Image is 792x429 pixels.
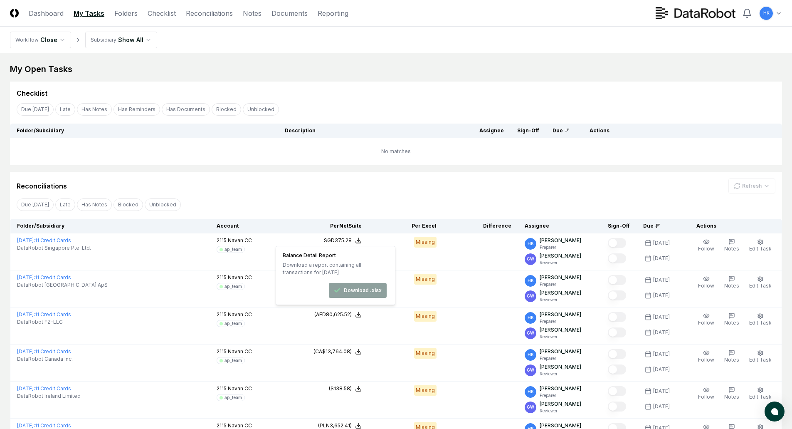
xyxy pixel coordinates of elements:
[10,9,19,17] img: Logo
[724,320,739,326] span: Notes
[55,103,75,116] button: Late
[10,138,782,165] td: No matches
[540,244,581,250] p: Preparer
[540,385,581,392] p: [PERSON_NAME]
[583,127,775,134] div: Actions
[528,352,534,358] span: HK
[414,237,437,248] div: Missing
[553,127,570,134] div: Due
[91,36,116,44] div: Subsidiary
[414,274,437,285] div: Missing
[17,274,71,280] a: [DATE]:11 Credit Cards
[217,311,227,317] span: 2115
[10,124,278,138] th: Folder/Subsidiary
[518,219,601,233] th: Assignee
[608,327,626,337] button: Mark complete
[759,6,774,21] button: HK
[368,219,443,233] th: Per Excel
[653,387,670,395] div: [DATE]
[527,256,534,262] span: GW
[17,281,108,289] span: DataRobot [GEOGRAPHIC_DATA] ApS
[228,422,252,429] span: Navan CC
[17,311,71,317] a: [DATE]:11 Credit Cards
[540,260,581,266] p: Reviewer
[473,124,511,138] th: Assignee
[15,36,39,44] div: Workflow
[113,198,143,211] button: Blocked
[540,311,581,318] p: [PERSON_NAME]
[329,385,362,392] button: ($138.58)
[765,402,785,422] button: atlas-launcher
[763,10,770,16] span: HK
[17,198,54,211] button: Due Today
[212,103,241,116] button: Blocked
[17,88,47,98] div: Checklist
[540,408,581,414] p: Reviewer
[148,8,176,18] a: Checklist
[540,237,581,244] p: [PERSON_NAME]
[696,274,716,291] button: Follow
[10,32,157,48] nav: breadcrumb
[540,355,581,362] p: Preparer
[540,400,581,408] p: [PERSON_NAME]
[313,348,352,355] div: (CA$13,764.08)
[17,385,71,392] a: [DATE]:11 Credit Cards
[527,330,534,336] span: GW
[17,348,71,355] a: [DATE]:11 Credit Cards
[17,348,35,355] span: [DATE] :
[698,394,714,400] span: Follow
[228,348,252,355] span: Navan CC
[690,222,775,230] div: Actions
[653,350,670,358] div: [DATE]
[17,422,71,429] a: [DATE]:11 Credit Cards
[528,315,534,321] span: HK
[608,365,626,374] button: Mark complete
[17,385,35,392] span: [DATE] :
[540,326,581,334] p: [PERSON_NAME]
[29,8,64,18] a: Dashboard
[228,385,252,392] span: Navan CC
[324,237,362,244] button: SGD375.28
[749,245,772,252] span: Edit Task
[653,239,670,247] div: [DATE]
[723,237,741,254] button: Notes
[528,278,534,284] span: HK
[724,357,739,363] span: Notes
[414,311,437,322] div: Missing
[528,389,534,395] span: HK
[318,8,348,18] a: Reporting
[540,274,581,281] p: [PERSON_NAME]
[724,245,739,252] span: Notes
[17,355,73,363] span: DataRobot Canada Inc.
[283,253,387,258] h4: Balance Detail Report
[540,334,581,340] p: Reviewer
[313,348,362,355] button: (CA$13,764.08)
[540,281,581,288] p: Preparer
[608,349,626,359] button: Mark complete
[17,237,71,243] a: [DATE]:11 Credit Cards
[278,124,473,138] th: Description
[414,385,437,396] div: Missing
[540,363,581,371] p: [PERSON_NAME]
[527,367,534,373] span: GW
[749,283,772,289] span: Edit Task
[17,274,35,280] span: [DATE] :
[17,237,35,243] span: [DATE] :
[540,289,581,297] p: [PERSON_NAME]
[527,404,534,410] span: GW
[243,8,262,18] a: Notes
[243,103,279,116] button: Unblocked
[10,63,782,75] div: My Open Tasks
[724,394,739,400] span: Notes
[608,253,626,263] button: Mark complete
[186,8,233,18] a: Reconciliations
[608,312,626,322] button: Mark complete
[653,403,670,410] div: [DATE]
[748,311,773,328] button: Edit Task
[528,241,534,247] span: HK
[217,237,227,243] span: 2115
[698,357,714,363] span: Follow
[723,311,741,328] button: Notes
[696,385,716,402] button: Follow
[443,219,518,233] th: Difference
